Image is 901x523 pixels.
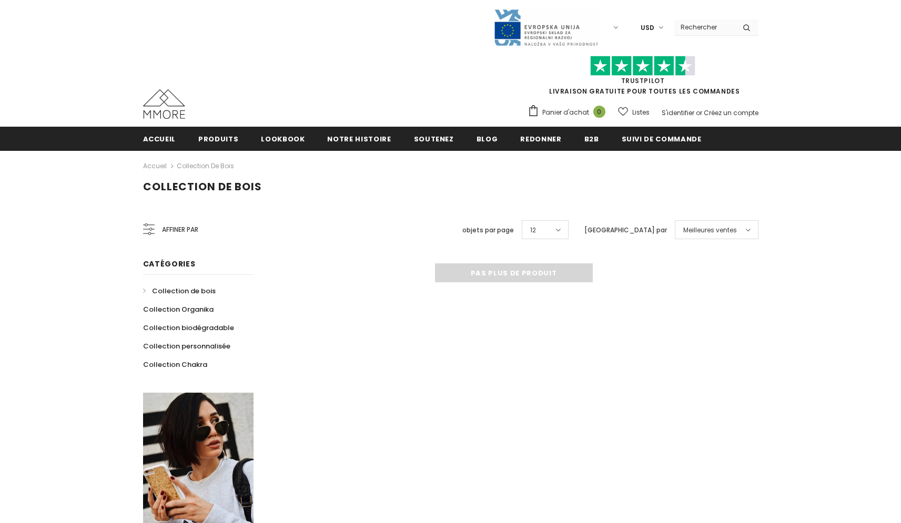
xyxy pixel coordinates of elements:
[143,355,207,374] a: Collection Chakra
[584,127,599,150] a: B2B
[143,134,176,144] span: Accueil
[143,160,167,172] a: Accueil
[143,323,234,333] span: Collection biodégradable
[542,107,589,118] span: Panier d'achat
[520,127,561,150] a: Redonner
[530,225,536,235] span: 12
[696,108,702,117] span: or
[618,103,650,121] a: Listes
[143,360,207,370] span: Collection Chakra
[662,108,694,117] a: S'identifier
[143,259,196,269] span: Catégories
[621,76,665,85] a: TrustPilot
[143,179,262,194] span: Collection de bois
[143,319,234,337] a: Collection biodégradable
[152,286,216,296] span: Collection de bois
[261,134,305,144] span: Lookbook
[162,224,198,235] span: Affiner par
[414,127,454,150] a: soutenez
[143,89,185,119] img: Cas MMORE
[584,225,667,235] label: [GEOGRAPHIC_DATA] par
[327,127,391,150] a: Notre histoire
[683,225,737,235] span: Meilleures ventes
[477,127,498,150] a: Blog
[593,106,605,118] span: 0
[143,282,216,300] a: Collection de bois
[622,127,702,150] a: Suivi de commande
[143,304,214,314] span: Collection Organika
[674,19,735,35] input: Search Site
[641,23,654,33] span: USD
[493,23,599,32] a: Javni Razpis
[143,337,230,355] a: Collection personnalisée
[143,127,176,150] a: Accueil
[493,8,599,47] img: Javni Razpis
[414,134,454,144] span: soutenez
[528,60,758,96] span: LIVRAISON GRATUITE POUR TOUTES LES COMMANDES
[590,56,695,76] img: Faites confiance aux étoiles pilotes
[528,105,611,120] a: Panier d'achat 0
[704,108,758,117] a: Créez un compte
[198,127,238,150] a: Produits
[261,127,305,150] a: Lookbook
[327,134,391,144] span: Notre histoire
[622,134,702,144] span: Suivi de commande
[143,300,214,319] a: Collection Organika
[632,107,650,118] span: Listes
[477,134,498,144] span: Blog
[584,134,599,144] span: B2B
[198,134,238,144] span: Produits
[143,341,230,351] span: Collection personnalisée
[177,161,234,170] a: Collection de bois
[520,134,561,144] span: Redonner
[462,225,514,235] label: objets par page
